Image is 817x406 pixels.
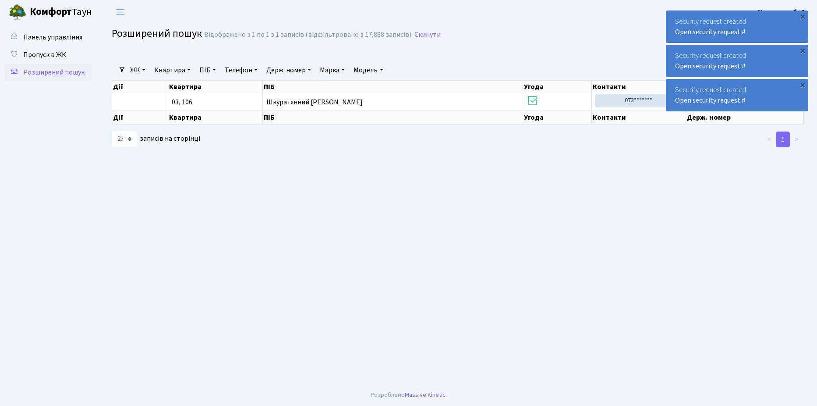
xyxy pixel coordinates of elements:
span: 03, 106 [172,99,259,106]
span: Розширений пошук [112,26,202,41]
div: Security request created [666,45,808,77]
span: Шкуратянний [PERSON_NAME] [266,97,363,107]
img: logo.png [9,4,26,21]
a: Квартира [151,63,194,78]
a: Open security request # [675,61,746,71]
th: Угода [523,111,592,124]
a: Держ. номер [263,63,315,78]
a: Open security request # [675,96,746,105]
span: Пропуск в ЖК [23,50,66,60]
a: Massive Kinetic [405,390,446,399]
a: Розширений пошук [4,64,92,81]
div: × [798,80,807,89]
span: Таун [30,5,92,20]
th: ПІБ [263,81,523,93]
a: Open security request # [675,27,746,37]
th: Дії [112,81,168,93]
a: ПІБ [196,63,219,78]
a: Скинути [414,31,441,39]
b: Комфорт [30,5,72,19]
th: Квартира [168,111,263,124]
span: Панель управління [23,32,82,42]
button: Переключити навігацію [110,5,131,19]
a: Консьєрж б. 4. [758,7,806,18]
span: Розширений пошук [23,68,85,77]
th: Дії [112,111,168,124]
select: записів на сторінці [112,131,137,147]
a: ЖК [127,63,149,78]
div: Security request created [666,79,808,111]
a: 1 [776,132,790,147]
th: ПІБ [263,111,523,124]
th: Держ. номер [686,111,804,124]
div: Security request created [666,11,808,43]
div: × [798,46,807,55]
th: Квартира [168,81,263,93]
label: записів на сторінці [112,131,200,147]
a: Пропуск в ЖК [4,46,92,64]
div: Розроблено . [371,390,447,400]
div: × [798,12,807,21]
a: Модель [350,63,386,78]
th: Угода [523,81,592,93]
div: Відображено з 1 по 1 з 1 записів (відфільтровано з 17,888 записів). [204,31,413,39]
b: Консьєрж б. 4. [758,7,806,17]
a: Марка [316,63,348,78]
th: Контакти [592,81,686,93]
a: Панель управління [4,28,92,46]
a: Телефон [221,63,261,78]
th: Контакти [592,111,686,124]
